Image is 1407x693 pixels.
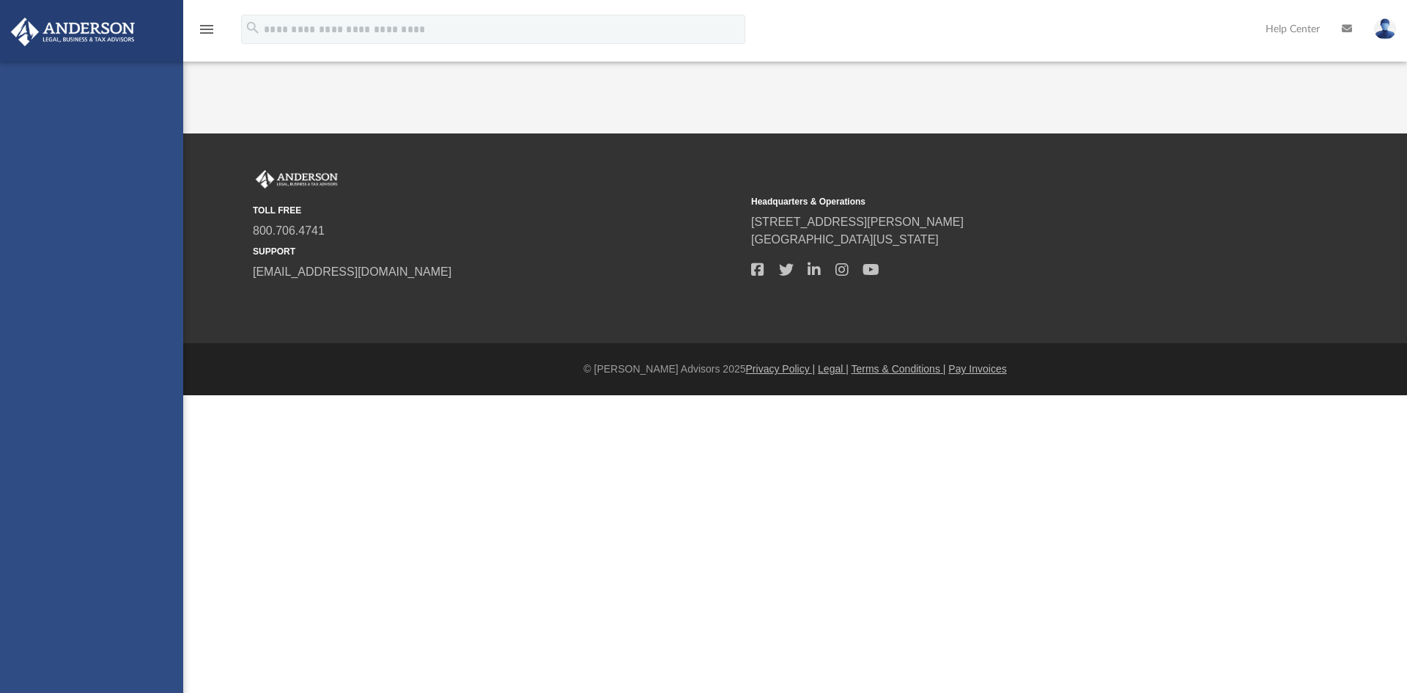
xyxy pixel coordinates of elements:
div: © [PERSON_NAME] Advisors 2025 [183,362,1407,377]
img: User Pic [1374,18,1396,40]
a: [EMAIL_ADDRESS][DOMAIN_NAME] [253,265,451,278]
a: 800.706.4741 [253,224,325,237]
i: menu [198,21,215,38]
a: menu [198,28,215,38]
img: Anderson Advisors Platinum Portal [7,18,139,46]
a: [STREET_ADDRESS][PERSON_NAME] [751,216,964,228]
a: Legal | [818,363,849,375]
a: [GEOGRAPHIC_DATA][US_STATE] [751,233,939,246]
small: SUPPORT [253,245,741,258]
small: Headquarters & Operations [751,195,1239,208]
i: search [245,20,261,36]
img: Anderson Advisors Platinum Portal [253,170,341,189]
a: Privacy Policy | [746,363,816,375]
a: Terms & Conditions | [852,363,946,375]
small: TOLL FREE [253,204,741,217]
a: Pay Invoices [948,363,1006,375]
